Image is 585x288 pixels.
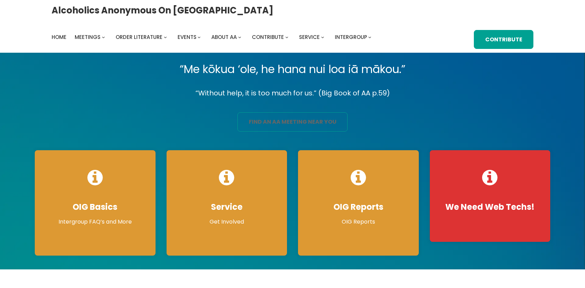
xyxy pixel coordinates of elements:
h4: OIG Reports [305,202,412,212]
p: Get Involved [173,218,280,226]
a: Service [299,32,320,42]
p: Intergroup FAQ’s and More [42,218,149,226]
h4: We Need Web Techs! [437,202,544,212]
span: About AA [211,33,237,41]
p: “Without help, it is too much for us.” (Big Book of AA p.59) [29,87,556,99]
span: Contribute [252,33,284,41]
a: Contribute [474,30,533,49]
p: “Me kōkua ‘ole, he hana nui loa iā mākou.” [29,60,556,79]
a: Contribute [252,32,284,42]
a: Events [178,32,196,42]
button: Order Literature submenu [164,35,167,39]
a: Home [52,32,66,42]
nav: Intergroup [52,32,374,42]
h4: OIG Basics [42,202,149,212]
a: Intergroup [335,32,367,42]
span: Intergroup [335,33,367,41]
a: find an aa meeting near you [237,112,348,132]
span: Order Literature [116,33,162,41]
button: About AA submenu [238,35,241,39]
button: Contribute submenu [285,35,288,39]
p: OIG Reports [305,218,412,226]
a: Meetings [75,32,100,42]
h4: Service [173,202,280,212]
a: Alcoholics Anonymous on [GEOGRAPHIC_DATA] [52,2,274,18]
span: Service [299,33,320,41]
button: Intergroup submenu [368,35,371,39]
button: Events submenu [198,35,201,39]
a: About AA [211,32,237,42]
button: Service submenu [321,35,324,39]
button: Meetings submenu [102,35,105,39]
span: Events [178,33,196,41]
span: Meetings [75,33,100,41]
span: Home [52,33,66,41]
